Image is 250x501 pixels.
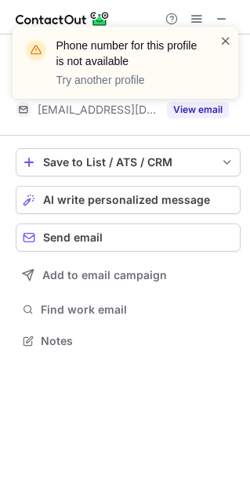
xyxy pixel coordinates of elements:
p: Try another profile [56,72,201,88]
button: Find work email [16,299,241,321]
button: Add to email campaign [16,261,241,289]
span: Send email [43,231,103,244]
img: ContactOut v5.3.10 [16,9,110,28]
button: Send email [16,223,241,252]
span: Add to email campaign [42,269,167,281]
span: Find work email [41,303,234,317]
img: warning [24,38,49,63]
div: Save to List / ATS / CRM [43,156,213,169]
button: AI write personalized message [16,186,241,214]
button: save-profile-one-click [16,148,241,176]
button: Notes [16,330,241,352]
header: Phone number for this profile is not available [56,38,201,69]
span: Notes [41,334,234,348]
span: AI write personalized message [43,194,210,206]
